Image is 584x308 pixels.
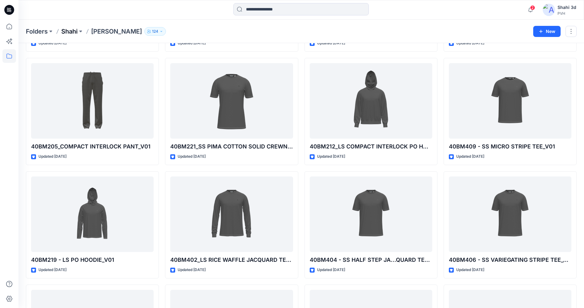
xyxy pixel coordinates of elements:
p: Updated [DATE] [317,40,345,47]
a: 40BM402_LS RICE WAFFLE JACQUARD TEE_V01 [170,176,293,252]
a: 40BM219 - LS PO HOODIE_V01 [31,176,154,252]
p: Updated [DATE] [38,267,66,273]
p: 40BM409 - SS MICRO STRIPE TEE_V01 [449,142,571,151]
a: Folders [26,27,48,36]
p: 40BM402_LS RICE WAFFLE JACQUARD TEE_V01 [170,256,293,264]
a: 40BM409 - SS MICRO STRIPE TEE_V01 [449,63,571,139]
p: 40BM404 - SS HALF STEP JA...QUARD TEE_V01 [310,256,432,264]
a: 40BM404 - SS HALF STEP JA...QUARD TEE_V01 [310,176,432,252]
p: Updated [DATE] [178,153,206,160]
p: Updated [DATE] [178,40,206,47]
p: Updated [DATE] [317,267,345,273]
p: Updated [DATE] [38,153,66,160]
div: Shahi 3d [558,4,576,11]
p: 40BM219 - LS PO HOODIE_V01 [31,256,154,264]
div: PVH [558,11,576,16]
p: 40BM212_LS COMPACT INTERLOCK PO HOOD_V01 [310,142,432,151]
p: 40BM221_SS PIMA COTTON SOLID CREWNK TEE_V01 [170,142,293,151]
p: 40BM406 - SS VARIEGATING STRIPE TEE_V01 [449,256,571,264]
p: Updated [DATE] [456,40,484,47]
button: 124 [144,27,166,36]
a: 40BM212_LS COMPACT INTERLOCK PO HOOD_V01 [310,63,432,139]
p: Updated [DATE] [456,153,484,160]
button: New [533,26,561,37]
p: Updated [DATE] [178,267,206,273]
img: avatar [543,4,555,16]
p: Updated [DATE] [317,153,345,160]
p: Updated [DATE] [38,40,66,47]
p: 40BM205_COMPACT INTERLOCK PANT_V01 [31,142,154,151]
p: [PERSON_NAME] [91,27,142,36]
a: 40BM205_COMPACT INTERLOCK PANT_V01 [31,63,154,139]
p: 124 [152,28,158,35]
p: Updated [DATE] [456,267,484,273]
a: Shahi [61,27,78,36]
a: 40BM221_SS PIMA COTTON SOLID CREWNK TEE_V01 [170,63,293,139]
span: 2 [530,5,535,10]
a: 40BM406 - SS VARIEGATING STRIPE TEE_V01 [449,176,571,252]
